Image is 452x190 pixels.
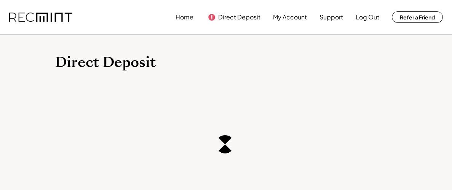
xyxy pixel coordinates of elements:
[9,13,72,22] img: recmint-logotype%403x.png
[392,11,443,23] button: Refer a Friend
[319,10,343,25] button: Support
[273,10,307,25] button: My Account
[356,10,379,25] button: Log Out
[218,10,260,25] button: Direct Deposit
[55,54,398,72] h1: Direct Deposit
[176,10,193,25] button: Home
